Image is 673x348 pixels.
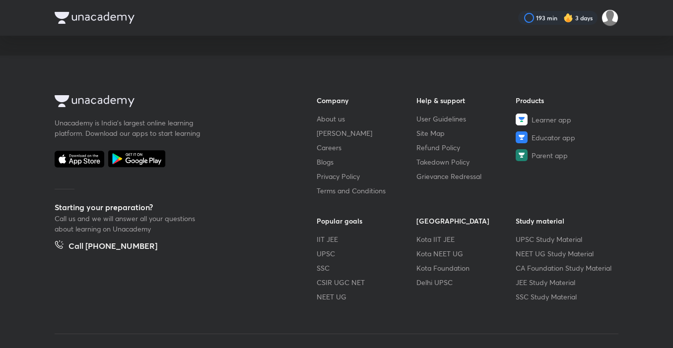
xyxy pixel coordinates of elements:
a: Kota Foundation [416,263,516,273]
img: Learner app [516,114,528,125]
a: Kota IIT JEE [416,234,516,244]
h6: [GEOGRAPHIC_DATA] [416,216,516,226]
img: pradhap B [602,9,618,26]
a: Takedown Policy [416,157,516,167]
a: Terms and Conditions [317,185,416,196]
a: Blogs [317,157,416,167]
a: Careers [317,142,416,153]
img: Educator app [516,131,528,143]
a: Learner app [516,114,615,125]
a: Refund Policy [416,142,516,153]
a: [PERSON_NAME] [317,128,416,138]
img: streak [563,13,573,23]
a: Grievance Redressal [416,171,516,181]
img: Company Logo [55,95,135,107]
h6: Products [516,95,615,106]
h6: Company [317,95,416,106]
a: Parent app [516,149,615,161]
img: Parent app [516,149,528,161]
p: Unacademy is India’s largest online learning platform. Download our apps to start learning [55,117,203,138]
a: CA Foundation Study Material [516,263,615,273]
a: SSC [317,263,416,273]
a: CSIR UGC NET [317,277,416,288]
a: Privacy Policy [317,171,416,181]
a: Company Logo [55,95,285,110]
a: Call [PHONE_NUMBER] [55,240,157,254]
span: Careers [317,142,341,153]
a: NEET UG [317,291,416,302]
a: IIT JEE [317,234,416,244]
a: NEET UG Study Material [516,248,615,259]
h6: Study material [516,216,615,226]
a: UPSC [317,248,416,259]
a: User Guidelines [416,114,516,124]
span: Educator app [532,132,575,143]
a: Site Map [416,128,516,138]
img: Company Logo [55,12,135,24]
h5: Call [PHONE_NUMBER] [68,240,157,254]
a: Delhi UPSC [416,277,516,288]
a: About us [317,114,416,124]
a: Kota NEET UG [416,248,516,259]
h6: Help & support [416,95,516,106]
a: SSC Study Material [516,291,615,302]
h5: Starting your preparation? [55,201,285,213]
a: UPSC Study Material [516,234,615,244]
span: Parent app [532,150,568,161]
p: Call us and we will answer all your questions about learning on Unacademy [55,213,203,234]
span: Learner app [532,115,571,125]
h6: Popular goals [317,216,416,226]
a: Educator app [516,131,615,143]
a: JEE Study Material [516,277,615,288]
